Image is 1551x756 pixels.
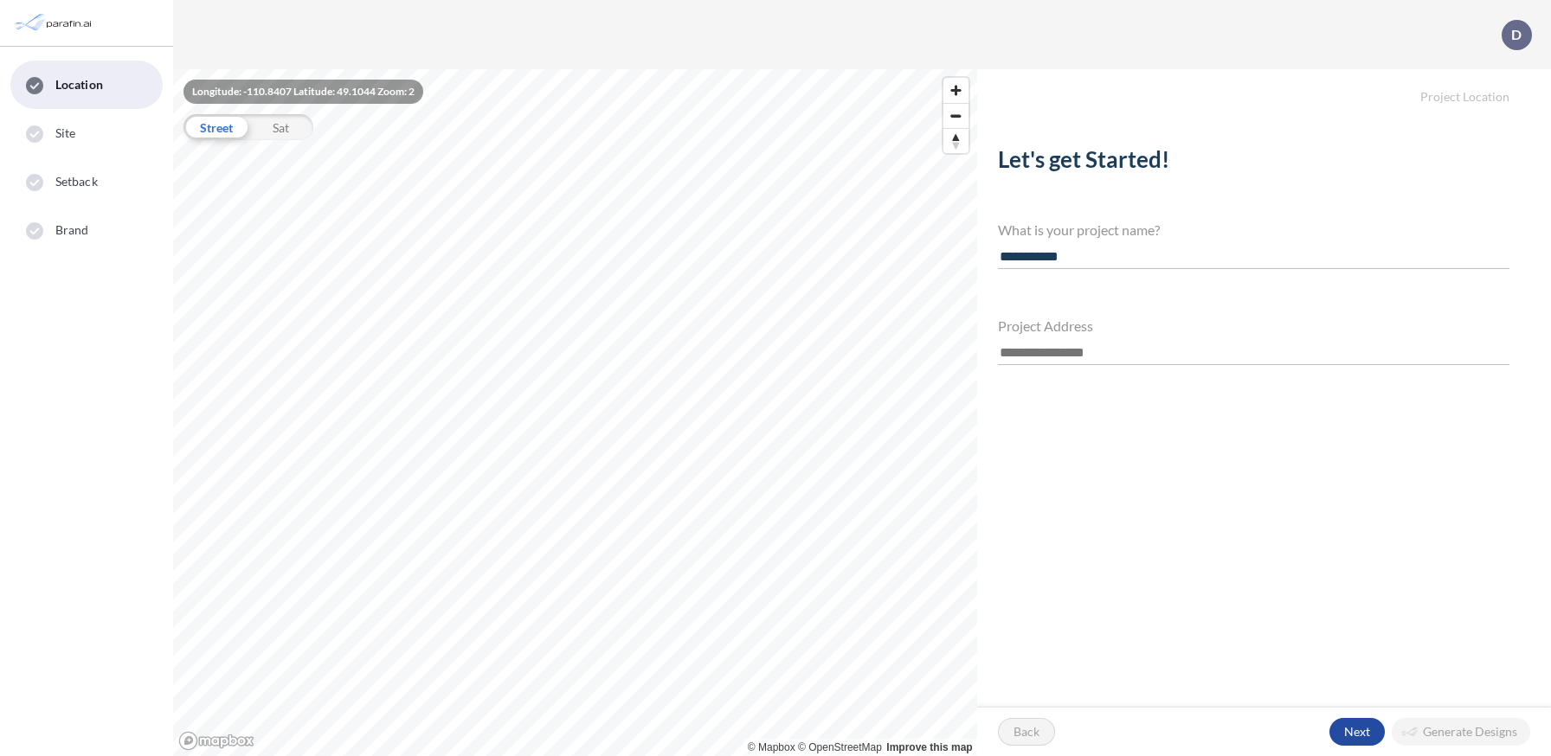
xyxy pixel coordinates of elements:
button: Zoom in [943,78,969,103]
canvas: Map [173,69,977,756]
span: Brand [55,221,89,239]
button: Reset bearing to north [943,128,969,153]
a: Improve this map [886,741,972,753]
span: Reset bearing to north [943,129,969,153]
a: Mapbox [748,741,795,753]
a: Mapbox homepage [178,731,254,751]
span: Site [55,125,75,142]
h4: Project Address [998,317,1509,334]
span: Zoom out [943,104,969,128]
div: Street [183,114,248,140]
h5: Project Location [977,69,1551,105]
h4: What is your project name? [998,221,1509,238]
a: OpenStreetMap [798,741,882,753]
p: D [1511,27,1522,42]
button: Next [1329,718,1385,746]
span: Setback [55,173,98,190]
span: Location [55,76,103,93]
img: Parafin [13,7,97,39]
div: Sat [248,114,313,140]
button: Zoom out [943,103,969,128]
p: Next [1344,723,1370,740]
h2: Let's get Started! [998,146,1509,180]
div: Longitude: -110.8407 Latitude: 49.1044 Zoom: 2 [183,80,423,104]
